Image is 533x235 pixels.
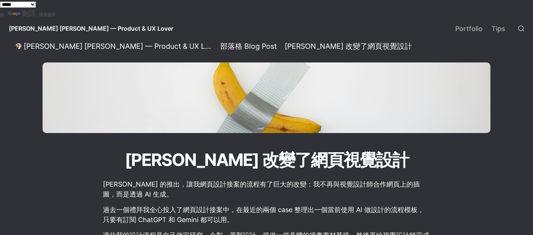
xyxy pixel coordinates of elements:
span: / [215,43,217,50]
div: 部落格 Blog Post [220,42,277,51]
a: 部落格 Blog Post [218,42,279,51]
img: Nano Banana 改變了網頁視覺設計 [43,62,490,133]
p: [PERSON_NAME] 的推出，讓我網頁設計接案的流程有了巨大的改變：我不再與視覺設計師合作網頁上的插圖，而是透過 AI 生成。 [102,178,431,200]
a: [PERSON_NAME] [PERSON_NAME] — Product & UX Lover [13,42,215,51]
span: [PERSON_NAME] [PERSON_NAME] — Product & UX Lover [9,25,173,32]
a: [PERSON_NAME] [PERSON_NAME] — Product & UX Lover [3,18,179,39]
div: [PERSON_NAME] [PERSON_NAME] — Product & UX Lover [24,42,212,51]
a: Portfolio [451,18,487,39]
span: / [280,43,282,50]
img: Google 翻譯 [8,11,22,17]
p: 過去一個禮拜我全心投入了網頁設計接案中，在最近的兩個 case 整理出一個當前使用 AI 做設計的流程模板，只要有訂閱 ChatGPT 和 Gemini 都可以用。 [102,204,431,226]
h1: [PERSON_NAME] 改變了網頁視覺設計 [67,146,466,173]
a: Tips [487,18,509,39]
div: [PERSON_NAME] 改變了網頁視覺設計 [285,42,412,51]
a: 翻譯 [8,10,35,17]
img: Daniel Lee — Product & UX Lover [16,43,21,49]
a: [PERSON_NAME] 改變了網頁視覺設計 [282,42,414,51]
